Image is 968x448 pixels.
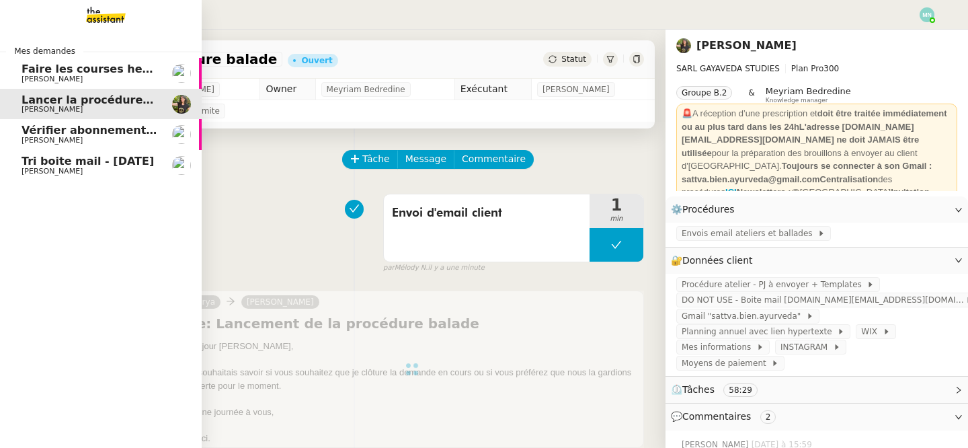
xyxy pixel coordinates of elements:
img: 59e8fd3f-8fb3-40bf-a0b4-07a768509d6a [172,95,191,114]
span: WIX [861,325,882,338]
span: il y a une minute [428,262,484,274]
span: Vérifier abonnements EDF et créer tableau consommation [22,124,374,137]
span: ⚙️ [671,202,741,217]
div: Ouvert [301,57,332,65]
span: [PERSON_NAME] [542,83,610,96]
a: [PERSON_NAME] [696,39,797,52]
img: users%2FSOpzwpywf0ff3GVMrjy6wZgYrbV2%2Favatar%2F1615313811401.jpeg [172,64,191,83]
nz-tag: Groupe B.2 [676,86,732,100]
span: 1 [590,197,643,213]
span: [PERSON_NAME] [22,105,83,114]
span: par [383,262,395,274]
td: Exécutant [454,79,531,100]
img: 59e8fd3f-8fb3-40bf-a0b4-07a768509d6a [676,38,691,53]
strong: doit être traitée immédiatement ou au plus tard dans les 24h [682,108,947,132]
div: 🔐Données client [665,248,968,274]
span: 300 [823,64,839,73]
img: svg [920,7,934,22]
button: Message [397,150,454,169]
app-user-label: Knowledge manager [766,86,851,104]
span: Moyens de paiement [682,357,771,370]
div: 💬Commentaires 2 [665,404,968,430]
span: Commentaires [682,411,751,422]
span: Lancer la procédure balade [22,94,188,106]
span: Gmail "sattva.bien.ayurveda" [682,309,806,323]
nz-tag: 58:29 [723,383,758,397]
span: Envoi d'email client [392,203,581,223]
img: users%2FW7e7b233WjXBv8y9FJp8PJv22Cs1%2Favatar%2F21b3669d-5595-472e-a0ea-de11407c45ae [172,125,191,144]
span: Tâches [682,384,715,395]
span: 💬 [671,411,781,422]
div: pour la préparation des brouillons à envoyer au client d'[GEOGRAPHIC_DATA]. des procédures @[GEOG... [682,107,952,238]
span: Tri boite mail - [DATE] [22,155,154,167]
span: Mes informations [682,340,756,354]
a: ICI [725,187,737,197]
span: Procédures [682,204,735,215]
strong: Toujours se connecter à son Gmail : sattva.bien.ayurveda@gmail.comCentralisation [682,161,932,184]
span: Meyriam Bedredine [766,86,851,96]
strong: Newsletters : [737,187,791,197]
span: Tâche [362,151,390,167]
span: Procédure atelier - PJ à envoyer + Templates [682,278,866,291]
nz-tag: 2 [760,410,776,424]
span: Meyriam Bedredine [327,83,405,96]
span: Statut [561,54,586,64]
div: ⏲️Tâches 58:29 [665,377,968,403]
button: Tâche [342,150,398,169]
span: ⏲️ [671,384,769,395]
span: & [748,86,754,104]
button: Commentaire [454,150,534,169]
small: Mélody N. [383,262,485,274]
span: [PERSON_NAME] [22,136,83,145]
div: ⚙️Procédures [665,196,968,223]
span: 🔐 [671,253,758,268]
span: [PERSON_NAME] [22,167,83,176]
span: Commentaire [462,151,526,167]
span: INSTAGRAM [780,340,833,354]
strong: L'adresse [DOMAIN_NAME][EMAIL_ADDRESS][DOMAIN_NAME] ne doit JAMAIS être utilisée [682,122,919,158]
span: Faire les courses hebdomadaires [22,63,221,75]
span: Planning annuel avec lien hypertexte [682,325,837,338]
span: min [590,213,643,225]
span: Données client [682,255,753,266]
span: DO NOT USE - Boite mail [DOMAIN_NAME][EMAIL_ADDRESS][DOMAIN_NAME] [682,293,965,307]
span: SARL GAYAVEDA STUDIES [676,64,780,73]
img: users%2F9mvJqJUvllffspLsQzytnd0Nt4c2%2Favatar%2F82da88e3-d90d-4e39-b37d-dcb7941179ae [172,156,191,175]
span: Knowledge manager [766,97,828,104]
strong: Invitation google agenda [682,187,930,211]
span: 🚨A réception d’une prescription et [682,108,817,118]
td: Owner [260,79,315,100]
span: Message [405,151,446,167]
span: [PERSON_NAME] [22,75,83,83]
span: Envois email ateliers et ballades [682,227,817,240]
span: Mes demandes [6,44,83,58]
span: Plan Pro [791,64,823,73]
